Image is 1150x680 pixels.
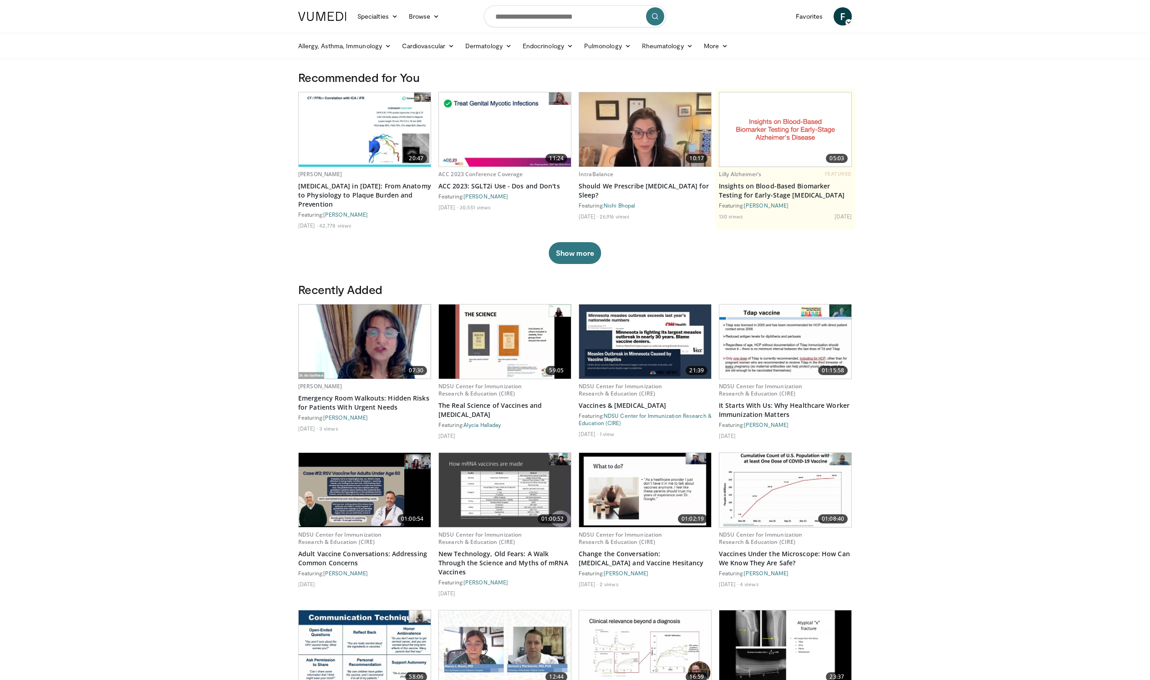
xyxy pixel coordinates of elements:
span: FEATURED [825,171,852,177]
div: Featuring: [298,211,431,218]
a: Adult Vaccine Conversations: Addressing Common Concerns [298,549,431,568]
a: [PERSON_NAME] [298,170,342,178]
span: 05:03 [826,154,848,163]
a: Emergency Room Walkouts: Hidden Risks for Patients With Urgent Needs [298,394,431,412]
a: NDSU Center for Immunization Research & Education (CIRE) [298,531,382,546]
a: 01:00:54 [299,453,431,527]
input: Search topics, interventions [484,5,666,27]
div: Featuring: [298,569,431,577]
a: The Real Science of Vaccines and [MEDICAL_DATA] [438,401,571,419]
button: Show more [549,242,601,264]
a: Rheumatology [636,37,698,55]
span: 11:24 [545,154,567,163]
span: 10:17 [686,154,707,163]
a: [PERSON_NAME] [463,579,508,585]
a: [PERSON_NAME] [604,570,648,576]
a: 01:00:52 [439,453,571,527]
span: 59:05 [545,366,567,375]
a: 01:15:58 [719,304,851,379]
img: 9258cdf1-0fbf-450b-845f-99397d12d24a.620x360_q85_upscale.jpg [439,92,571,167]
img: e2b122e9-5f1d-4ca7-aaca-31f7067196eb.620x360_q85_upscale.jpg [439,304,571,379]
a: NDSU Center for Immunization Research & Education (CIRE) [438,531,522,546]
a: Nishi Bhopal [604,202,635,208]
li: 1 view [600,430,615,437]
a: [PERSON_NAME] [463,193,508,199]
span: 01:08:40 [818,514,848,523]
img: 3a87b55b-d24e-4a04-b9c9-b54c4edb5528.620x360_q85_upscale.jpg [299,453,431,527]
span: 20:47 [405,154,427,163]
a: [PERSON_NAME] [323,211,368,218]
a: Favorites [790,7,828,25]
a: ACC 2023: SGLT2i Use - Dos and Don'ts [438,182,571,191]
a: [PERSON_NAME] [323,414,368,421]
a: ACC 2023 Conference Coverage [438,170,523,178]
a: Vaccines Under the Microscope: How Can We Know They Are Safe? [719,549,852,568]
a: Should We Prescribe [MEDICAL_DATA] for Sleep? [579,182,712,200]
a: [MEDICAL_DATA] in [DATE]: From Anatomy to Physiology to Plaque Burden and Prevention [298,182,431,209]
a: 07:30 [299,304,431,379]
img: VuMedi Logo [298,12,346,21]
a: 20:47 [299,92,431,167]
a: Insights on Blood-Based Biomarker Testing for Early-Stage [MEDICAL_DATA] [719,182,852,200]
div: Featuring: [719,569,852,577]
span: 01:02:19 [678,514,707,523]
span: 01:15:58 [818,366,848,375]
div: Featuring: [579,202,712,209]
a: [PERSON_NAME] [323,570,368,576]
li: 130 views [719,213,743,220]
a: Dermatology [460,37,517,55]
div: Featuring: [298,414,431,421]
img: 7eed0653-1ff3-4225-95ca-ab5e1d7b9dcb.620x360_q85_upscale.jpg [439,453,571,527]
a: Alycia Halladay [463,421,501,428]
a: NDSU Center for Immunization Research & Education (CIRE) [579,531,662,546]
a: [PERSON_NAME] [744,202,789,208]
div: Featuring: [438,579,571,586]
a: 10:17 [579,92,711,167]
span: 07:30 [405,366,427,375]
a: [PERSON_NAME] [744,421,789,428]
div: Featuring: [719,202,852,209]
a: IntraBalance [579,170,613,178]
a: Change the Conversation: [MEDICAL_DATA] and Vaccine Hesitancy [579,549,712,568]
li: 2 views [600,580,619,588]
a: NDSU Center for Immunization Research & Education (CIRE) [579,382,662,397]
img: 823da73b-7a00-425d-bb7f-45c8b03b10c3.620x360_q85_upscale.jpg [299,92,431,167]
li: [DATE] [835,213,852,220]
a: Pulmonology [579,37,636,55]
a: 59:05 [439,304,571,379]
a: 21:39 [579,304,711,379]
li: [DATE] [579,430,598,437]
img: d1d3d44d-0dab-4c2d-80d0-d81517b40b1b.620x360_q85_upscale.jpg [299,304,431,379]
div: Featuring: [719,421,852,428]
img: 7fc66f18-c74b-433b-8d81-9c11bbb2e0cb.620x360_q85_upscale.jpg [579,304,711,379]
a: 11:24 [439,92,571,167]
a: F [834,7,852,25]
img: 2bc20664-0242-4722-8b76-8e9d94cb5da0.620x360_q85_upscale.jpg [579,453,711,527]
img: 9bcb40c0-ddd0-4e3f-8100-3f3961e5857a.620x360_q85_upscale.jpg [719,453,851,527]
a: Vaccines & [MEDICAL_DATA] [579,401,712,410]
a: NDSU Center for Immunization Research & Education (CIRE) [719,382,802,397]
span: 01:00:54 [397,514,427,523]
div: Featuring: [438,421,571,428]
li: [DATE] [438,589,456,597]
div: Featuring: [438,193,571,200]
li: 3 views [319,425,338,432]
a: Endocrinology [517,37,579,55]
h3: Recently Added [298,282,852,297]
li: [DATE] [298,425,318,432]
span: 21:39 [686,366,707,375]
li: [DATE] [298,580,315,588]
h3: Recommended for You [298,70,852,85]
a: [PERSON_NAME] [744,570,789,576]
a: New Technology, Old Fears: A Walk Through the Science and Myths of mRNA Vaccines [438,549,571,577]
a: 01:08:40 [719,453,851,527]
li: [DATE] [298,222,318,229]
a: [PERSON_NAME] [298,382,342,390]
li: [DATE] [438,432,456,439]
span: 01:00:52 [538,514,567,523]
div: Featuring: [579,569,712,577]
li: 4 views [740,580,759,588]
img: f7087805-6d6d-4f4e-b7c8-917543aa9d8d.620x360_q85_upscale.jpg [579,92,711,167]
li: [DATE] [719,432,736,439]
